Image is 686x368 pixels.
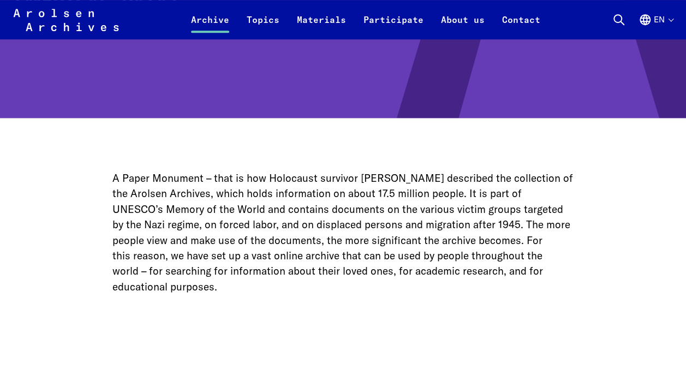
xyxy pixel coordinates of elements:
button: English, language selection [639,13,673,39]
p: A Paper Monument – that is how Holocaust survivor [PERSON_NAME] described the collection of the A... [112,170,574,295]
a: Materials [288,13,355,39]
a: Archive [182,13,238,39]
a: About us [432,13,493,39]
a: Contact [493,13,549,39]
nav: Primary [182,7,549,33]
a: Participate [355,13,432,39]
a: Topics [238,13,288,39]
